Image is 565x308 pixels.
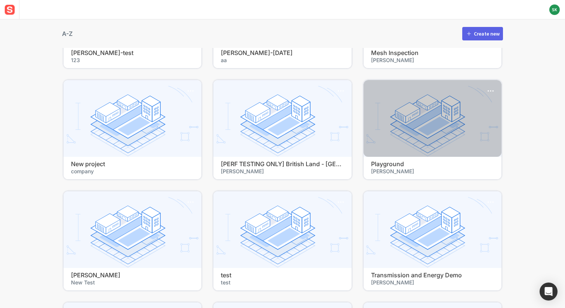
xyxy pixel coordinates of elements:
div: Open Intercom Messenger [540,283,558,301]
h4: [PERSON_NAME]-test [71,49,194,57]
h4: test [221,272,344,279]
span: [PERSON_NAME] [371,57,494,64]
span: test [221,279,344,286]
span: aa [221,57,344,64]
button: Create new [462,27,503,40]
span: [PERSON_NAME] [371,279,494,286]
div: A-Z [62,29,72,38]
span: New Test [71,279,194,286]
h4: Playground [371,161,494,168]
h4: [PERF TESTING ONLY] British Land - [GEOGRAPHIC_DATA] Water [221,161,344,168]
h4: Transmission and Energy Demo [371,272,494,279]
h4: [PERSON_NAME]-[DATE] [221,49,344,57]
span: [PERSON_NAME] [371,168,494,175]
text: SK [552,7,557,12]
h4: New project [71,161,194,168]
div: Create new [474,31,500,36]
span: [PERSON_NAME] [221,168,344,175]
span: 123 [71,57,194,64]
img: sensat [3,3,16,16]
h4: [PERSON_NAME] [71,272,194,279]
h4: Mesh Inspection [371,49,494,57]
span: company [71,168,194,175]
